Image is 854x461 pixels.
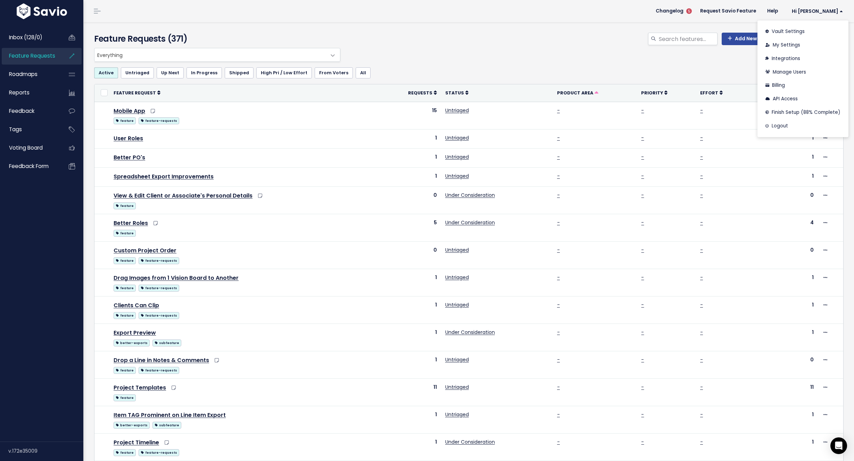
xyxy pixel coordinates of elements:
[700,107,703,114] a: -
[378,214,441,242] td: 5
[114,312,136,319] span: feature
[557,219,560,226] a: -
[114,219,148,227] a: Better Roles
[700,246,703,253] a: -
[9,34,42,41] span: Inbox (128/0)
[114,301,159,309] a: Clients Can Clip
[11,11,17,17] img: logo_orange.svg
[94,33,337,45] h4: Feature Requests (371)
[700,89,723,96] a: Effort
[748,167,818,186] td: 1
[114,256,136,265] a: feature
[114,411,226,419] a: Item TAG Prominent on Line Item Export
[256,67,312,78] a: High Pri / Low Effort
[114,285,136,292] span: feature
[2,158,58,174] a: Feedback form
[26,41,62,45] div: Domain Overview
[641,153,644,160] a: -
[114,173,214,181] a: Spreadsheet Export Improvements
[114,283,136,292] a: feature
[641,411,644,418] a: -
[139,283,179,292] a: feature-requests
[700,219,703,226] a: -
[722,33,784,45] a: Add New Feature
[315,67,353,78] a: From Voters
[641,384,644,391] a: -
[9,126,22,133] span: Tags
[152,340,181,346] span: subfeature
[760,25,846,39] a: Vault Settings
[700,134,703,141] a: -
[700,356,703,363] a: -
[445,89,469,96] a: Status
[114,246,176,254] a: Custom Project Order
[378,187,441,214] td: 0
[748,148,818,167] td: 1
[378,129,441,148] td: 1
[748,378,818,406] td: 11
[445,173,469,179] a: Untriaged
[700,411,703,418] a: -
[19,11,34,17] div: v 4.0.25
[641,219,644,226] a: -
[114,449,136,456] span: feature
[760,79,846,92] a: Billing
[557,301,560,308] a: -
[641,89,668,96] a: Priority
[121,67,154,78] a: Untriaged
[641,192,644,199] a: -
[114,329,156,337] a: Export Preview
[114,438,159,446] a: Project Timeline
[114,89,160,96] a: Feature Request
[114,201,136,210] a: feature
[445,134,469,141] a: Untriaged
[700,329,703,336] a: -
[114,338,150,347] a: better-exports
[445,301,469,308] a: Untriaged
[114,90,156,96] span: Feature Request
[114,116,136,125] a: feature
[157,67,184,78] a: Up Next
[114,257,136,264] span: feature
[114,202,136,209] span: feature
[658,33,718,45] input: Search features...
[557,173,560,179] a: -
[445,384,469,391] a: Untriaged
[557,107,560,114] a: -
[557,329,560,336] a: -
[2,140,58,156] a: Voting Board
[114,422,150,429] span: better-exports
[139,311,179,319] a: feature-requests
[557,134,560,141] a: -
[378,351,441,379] td: 1
[77,41,117,45] div: Keywords by Traffic
[700,153,703,160] a: -
[378,269,441,296] td: 1
[762,6,783,16] a: Help
[378,296,441,324] td: 1
[139,367,179,374] span: feature-requests
[114,367,136,374] span: feature
[2,48,58,64] a: Feature Requests
[152,422,181,429] span: subfeature
[445,356,469,363] a: Untriaged
[2,103,58,119] a: Feedback
[557,274,560,281] a: -
[11,18,17,24] img: website_grey.svg
[445,438,495,445] a: Under Consideration
[748,406,818,433] td: 1
[641,274,644,281] a: -
[760,65,846,79] a: Manage Users
[445,90,464,96] span: Status
[9,144,43,151] span: Voting Board
[356,67,371,78] a: All
[783,6,848,17] a: Hi [PERSON_NAME]
[2,85,58,101] a: Reports
[114,366,136,374] a: feature
[9,52,55,59] span: Feature Requests
[114,274,239,282] a: Drag Images from 1 Vision Board to Another
[748,324,818,351] td: 1
[139,257,179,264] span: feature-requests
[557,411,560,418] a: -
[2,121,58,137] a: Tags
